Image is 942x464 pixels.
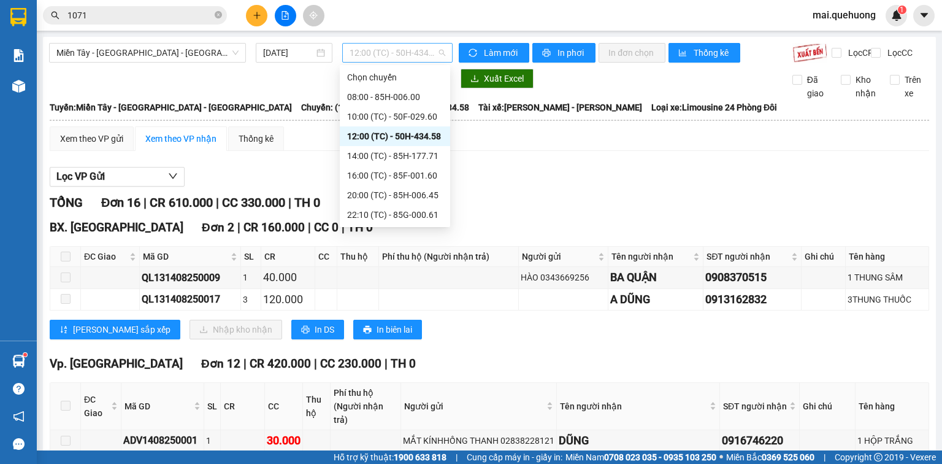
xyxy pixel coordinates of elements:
[124,400,191,413] span: Mã GD
[51,11,59,20] span: search
[243,293,259,306] div: 3
[532,43,595,63] button: printerIn phơi
[263,269,313,286] div: 40.000
[206,434,218,447] div: 1
[243,271,259,284] div: 1
[385,357,388,371] span: |
[337,247,380,267] th: Thu hộ
[84,393,109,420] span: ĐC Giao
[347,130,443,143] div: 12:00 (TC) - 50H-434.58
[144,195,147,210] span: |
[484,72,524,85] span: Xuất Excel
[60,132,123,145] div: Xem theo VP gửi
[350,44,446,62] span: 12:00 (TC) - 50H-434.58
[84,250,127,263] span: ĐC Giao
[314,220,339,234] span: CC 0
[216,195,219,210] span: |
[898,6,906,14] sup: 1
[291,320,344,339] button: printerIn DS
[347,188,443,202] div: 20:00 (TC) - 85H-006.45
[241,247,261,267] th: SL
[610,269,702,286] div: BA QUẬN
[215,10,222,21] span: close-circle
[13,411,25,422] span: notification
[50,102,292,112] b: Tuyến: Miền Tây - [GEOGRAPHIC_DATA] - [GEOGRAPHIC_DATA]
[611,250,691,263] span: Tên người nhận
[557,46,586,60] span: In phơi
[353,320,422,339] button: printerIn biên lai
[275,5,296,26] button: file-add
[856,383,929,430] th: Tên hàng
[348,220,373,234] span: TH 0
[150,195,213,210] span: CR 610.000
[848,271,927,284] div: 1 THUNG SÂM
[267,432,301,449] div: 30.000
[857,434,926,447] div: 1 HỘP TRẮNG
[315,323,334,336] span: In DS
[340,68,450,87] div: Chọn chuyến
[215,11,222,18] span: close-circle
[13,383,25,395] span: question-circle
[846,247,929,267] th: Tên hàng
[331,383,401,430] th: Phí thu hộ (Người nhận trả)
[900,73,930,100] span: Trên xe
[201,357,240,371] span: Đơn 12
[726,450,814,464] span: Miền Bắc
[301,325,310,335] span: printer
[521,271,606,284] div: HÀO 0343669256
[301,101,391,114] span: Chuyến: (12:00 [DATE])
[67,9,212,22] input: Tìm tên, số ĐT hoặc mã đơn
[239,132,274,145] div: Thống kê
[314,357,317,371] span: |
[705,291,798,308] div: 0913162832
[243,220,305,234] span: CR 160.000
[391,357,416,371] span: TH 0
[720,430,800,452] td: 0916746220
[542,48,553,58] span: printer
[294,195,320,210] span: TH 0
[261,247,315,267] th: CR
[347,90,443,104] div: 08:00 - 85H-006.00
[723,400,787,413] span: SĐT người nhận
[919,10,930,21] span: caret-down
[883,46,914,60] span: Lọc CC
[610,291,702,308] div: A DŨNG
[851,73,881,100] span: Kho nhận
[121,430,204,452] td: ADV1408250001
[703,289,801,311] td: 0913162832
[403,434,554,447] div: MẮT KÍNHHỒNG THANH 02838228121
[843,46,875,60] span: Lọc CR
[347,169,443,182] div: 16:00 (TC) - 85F-001.60
[73,323,170,336] span: [PERSON_NAME] sắp xếp
[50,320,180,339] button: sort-ascending[PERSON_NAME] sắp xếp
[557,430,720,452] td: DŨNG
[668,43,740,63] button: bar-chartThống kê
[56,44,239,62] span: Miền Tây - Phan Rang - Ninh Sơn
[315,247,337,267] th: CC
[142,292,239,307] div: QL131408250017
[467,450,562,464] span: Cung cấp máy in - giấy in:
[303,5,324,26] button: aim
[803,7,886,23] span: mai.quehuong
[142,270,239,285] div: QL131408250009
[12,80,25,93] img: warehouse-icon
[12,49,25,62] img: solution-icon
[461,69,534,88] button: downloadXuất Excel
[347,110,443,123] div: 10:00 (TC) - 50F-029.60
[263,46,313,60] input: 14/08/2025
[900,6,904,14] span: 1
[604,452,716,462] strong: 0708 023 035 - 0935 103 250
[694,46,730,60] span: Thống kê
[168,171,178,181] span: down
[253,11,261,20] span: plus
[456,450,458,464] span: |
[204,383,221,430] th: SL
[522,250,595,263] span: Người gửi
[599,43,665,63] button: In đơn chọn
[281,11,289,20] span: file-add
[802,247,846,267] th: Ghi chú
[101,195,140,210] span: Đơn 16
[308,220,311,234] span: |
[12,355,25,368] img: warehouse-icon
[50,220,183,234] span: BX. [GEOGRAPHIC_DATA]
